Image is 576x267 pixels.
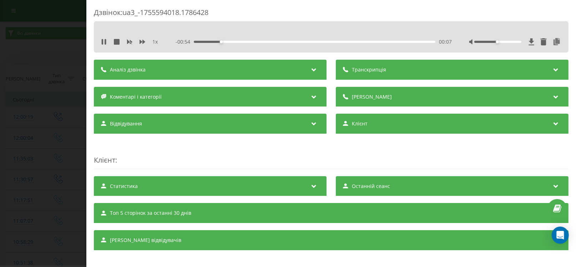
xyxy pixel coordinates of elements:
[110,209,191,217] span: Топ 5 сторінок за останні 30 днів
[110,93,162,100] span: Коментарі і категорії
[552,227,569,244] div: Open Intercom Messenger
[439,38,452,45] span: 00:07
[152,38,158,45] span: 1 x
[176,38,194,45] span: - 00:54
[352,93,392,100] span: [PERSON_NAME]
[352,66,386,73] span: Транскрипція
[94,141,569,169] div: :
[110,237,181,244] span: [PERSON_NAME] відвідувачів
[352,183,390,190] span: Останній сеанс
[94,155,115,165] span: Клієнт
[352,120,368,127] span: Клієнт
[220,40,223,43] div: Accessibility label
[94,8,569,21] div: Дзвінок : ua3_-1755594018.1786428
[110,120,142,127] span: Відвідування
[496,40,499,43] div: Accessibility label
[110,183,138,190] span: Статистика
[110,66,146,73] span: Аналіз дзвінка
